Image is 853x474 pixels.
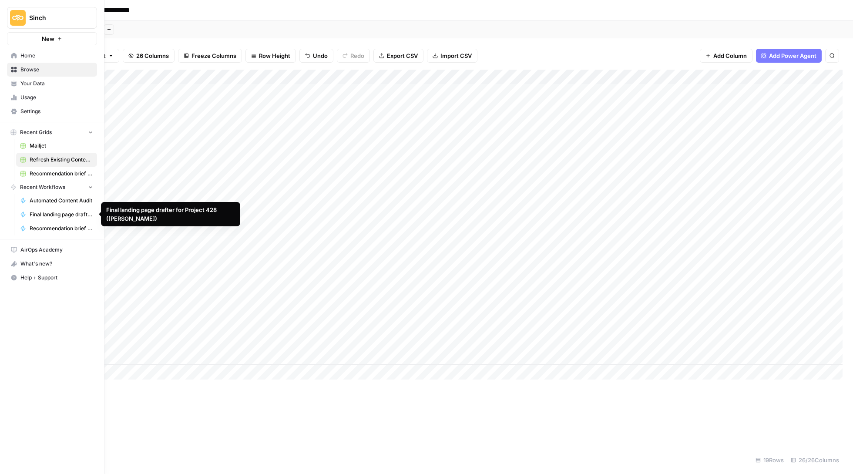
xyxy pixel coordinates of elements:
span: Undo [313,51,328,60]
button: Export CSV [373,49,423,63]
span: Automated Content Audit [30,197,93,205]
div: Final landing page drafter for Project 428 ([PERSON_NAME]) [106,205,235,223]
a: Recommendation brief (input) [16,222,97,235]
span: New [42,34,54,43]
a: Recommendation brief tracker [16,167,97,181]
a: Settings [7,104,97,118]
span: Redo [350,51,364,60]
span: Row Height [259,51,290,60]
button: Row Height [245,49,296,63]
span: Settings [20,108,93,115]
span: Browse [20,66,93,74]
span: Add Power Agent [769,51,816,60]
span: Refresh Existing Content (1) [30,156,93,164]
button: 26 Columns [123,49,175,63]
button: New [7,32,97,45]
button: Redo [337,49,370,63]
span: Mailjet [30,142,93,150]
span: AirOps Academy [20,246,93,254]
button: Add Column [700,49,752,63]
a: Home [7,49,97,63]
a: Usage [7,91,97,104]
span: Sinch [29,13,82,22]
button: Add Power Agent [756,49,822,63]
button: What's new? [7,257,97,271]
img: Sinch Logo [10,10,26,26]
a: Automated Content Audit [16,194,97,208]
span: Recent Grids [20,128,52,136]
span: Import CSV [440,51,472,60]
button: Workspace: Sinch [7,7,97,29]
div: 26/26 Columns [787,453,843,467]
button: Help + Support [7,271,97,285]
button: Recent Workflows [7,181,97,194]
a: Refresh Existing Content (1) [16,153,97,167]
a: Mailjet [16,139,97,153]
span: Help + Support [20,274,93,282]
span: 26 Columns [136,51,169,60]
span: Export CSV [387,51,418,60]
button: Import CSV [427,49,477,63]
span: Home [20,52,93,60]
span: Recommendation brief tracker [30,170,93,178]
span: Recommendation brief (input) [30,225,93,232]
span: Recent Workflows [20,183,65,191]
span: Final landing page drafter for Project 428 ([PERSON_NAME]) [30,211,93,219]
a: AirOps Academy [7,243,97,257]
div: What's new? [7,257,97,270]
span: Usage [20,94,93,101]
span: Freeze Columns [191,51,236,60]
span: Add Column [713,51,747,60]
div: 19 Rows [752,453,787,467]
span: Your Data [20,80,93,87]
a: Final landing page drafter for Project 428 ([PERSON_NAME]) [16,208,97,222]
button: Freeze Columns [178,49,242,63]
a: Your Data [7,77,97,91]
a: Browse [7,63,97,77]
button: Undo [299,49,333,63]
button: Recent Grids [7,126,97,139]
